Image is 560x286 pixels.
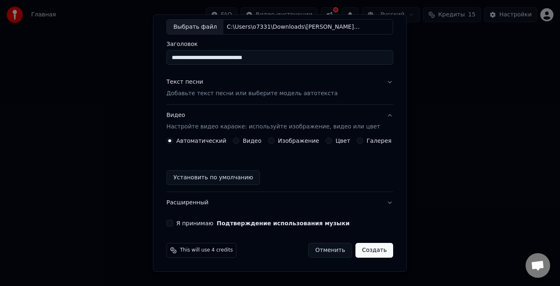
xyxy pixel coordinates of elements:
[166,105,393,138] button: ВидеоНастройте видео караоке: используйте изображение, видео или цвет
[180,247,233,254] span: This will use 4 credits
[166,41,393,47] label: Заголовок
[308,243,352,258] button: Отменить
[166,112,380,131] div: Видео
[166,192,393,214] button: Расширенный
[166,78,203,87] div: Текст песни
[223,23,363,31] div: C:\Users\o7331\Downloads\[PERSON_NAME] - Я ТАНЦЮВАЛА (UA VERSION).mp4
[176,138,226,144] label: Автоматический
[355,243,393,258] button: Создать
[243,138,262,144] label: Видео
[278,138,319,144] label: Изображение
[217,221,350,227] button: Я принимаю
[167,20,223,34] div: Выбрать файл
[336,138,351,144] label: Цвет
[166,90,338,98] p: Добавьте текст песни или выберите модель автотекста
[166,171,260,185] button: Установить по умолчанию
[166,123,380,131] p: Настройте видео караоке: используйте изображение, видео или цвет
[176,221,350,227] label: Я принимаю
[166,138,393,192] div: ВидеоНастройте видео караоке: используйте изображение, видео или цвет
[367,138,392,144] label: Галерея
[166,72,393,105] button: Текст песниДобавьте текст песни или выберите модель автотекста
